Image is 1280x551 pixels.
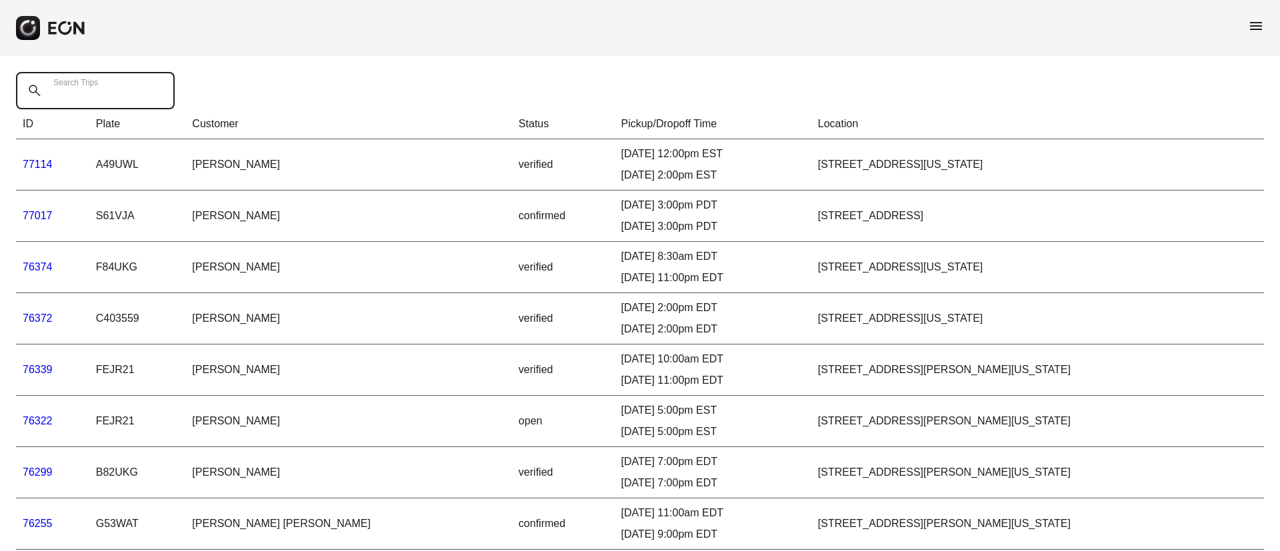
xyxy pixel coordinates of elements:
td: [STREET_ADDRESS][PERSON_NAME][US_STATE] [811,344,1264,396]
td: C403559 [89,293,186,344]
a: 76374 [23,261,53,273]
td: [PERSON_NAME] [185,447,512,498]
td: open [512,396,615,447]
div: [DATE] 5:00pm EST [621,424,804,440]
div: [DATE] 7:00pm EDT [621,475,804,491]
div: [DATE] 3:00pm PDT [621,219,804,235]
td: [PERSON_NAME] [185,396,512,447]
td: [PERSON_NAME] [185,293,512,344]
td: [PERSON_NAME] [185,191,512,242]
a: 76322 [23,415,53,426]
td: A49UWL [89,139,186,191]
div: [DATE] 9:00pm EDT [621,526,804,542]
td: [STREET_ADDRESS][PERSON_NAME][US_STATE] [811,447,1264,498]
td: [STREET_ADDRESS][US_STATE] [811,139,1264,191]
div: [DATE] 2:00pm EDT [621,300,804,316]
span: menu [1248,18,1264,34]
td: F84UKG [89,242,186,293]
div: [DATE] 2:00pm EDT [621,321,804,337]
td: verified [512,293,615,344]
div: [DATE] 11:00pm EDT [621,372,804,388]
div: [DATE] 10:00am EDT [621,351,804,367]
td: verified [512,447,615,498]
th: Pickup/Dropoff Time [614,109,811,139]
td: confirmed [512,498,615,550]
td: G53WAT [89,498,186,550]
div: [DATE] 11:00pm EDT [621,270,804,286]
div: [DATE] 2:00pm EST [621,167,804,183]
th: Customer [185,109,512,139]
td: [STREET_ADDRESS] [811,191,1264,242]
th: Location [811,109,1264,139]
div: [DATE] 8:30am EDT [621,249,804,265]
td: verified [512,344,615,396]
td: [STREET_ADDRESS][US_STATE] [811,293,1264,344]
div: [DATE] 11:00am EDT [621,505,804,521]
div: [DATE] 7:00pm EDT [621,454,804,470]
td: [PERSON_NAME] [PERSON_NAME] [185,498,512,550]
td: [STREET_ADDRESS][PERSON_NAME][US_STATE] [811,396,1264,447]
td: FEJR21 [89,396,186,447]
td: [PERSON_NAME] [185,344,512,396]
a: 76372 [23,312,53,324]
td: [PERSON_NAME] [185,242,512,293]
th: Plate [89,109,186,139]
td: [STREET_ADDRESS][PERSON_NAME][US_STATE] [811,498,1264,550]
td: [STREET_ADDRESS][US_STATE] [811,242,1264,293]
th: Status [512,109,615,139]
td: S61VJA [89,191,186,242]
a: 76299 [23,466,53,478]
td: B82UKG [89,447,186,498]
div: [DATE] 12:00pm EST [621,146,804,162]
a: 77114 [23,159,53,170]
a: 76255 [23,518,53,529]
label: Search Trips [53,77,98,88]
div: [DATE] 5:00pm EST [621,402,804,418]
td: verified [512,139,615,191]
a: 77017 [23,210,53,221]
div: [DATE] 3:00pm PDT [621,197,804,213]
td: confirmed [512,191,615,242]
td: verified [512,242,615,293]
th: ID [16,109,89,139]
a: 76339 [23,364,53,375]
td: FEJR21 [89,344,186,396]
td: [PERSON_NAME] [185,139,512,191]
